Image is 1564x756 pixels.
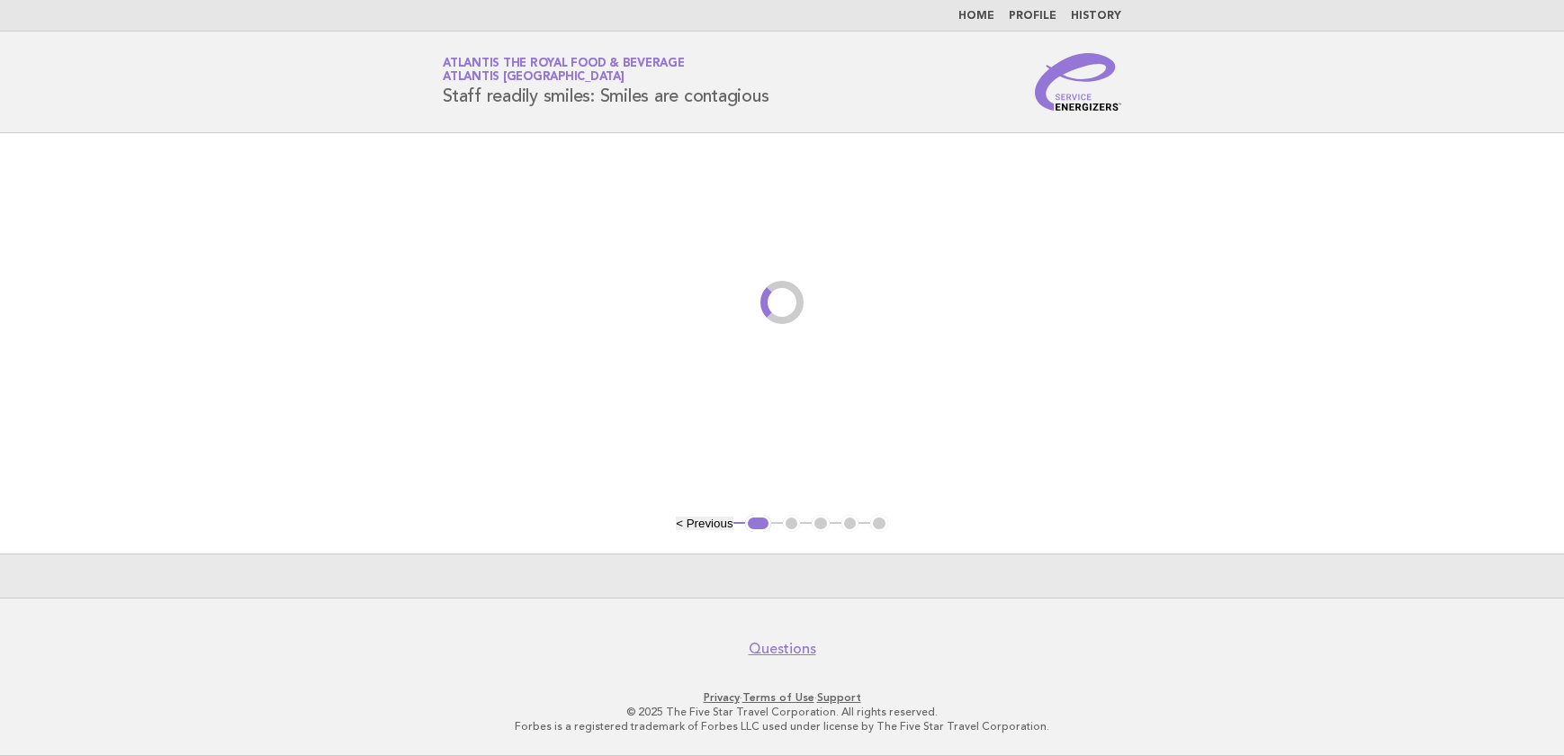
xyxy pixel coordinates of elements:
p: · · [231,690,1333,705]
a: Questions [749,640,816,658]
a: Privacy [704,691,740,704]
h1: Staff readily smiles: Smiles are contagious [443,58,769,105]
p: © 2025 The Five Star Travel Corporation. All rights reserved. [231,705,1333,719]
p: Forbes is a registered trademark of Forbes LLC used under license by The Five Star Travel Corpora... [231,719,1333,733]
a: Atlantis the Royal Food & BeverageAtlantis [GEOGRAPHIC_DATA] [443,58,685,83]
span: Atlantis [GEOGRAPHIC_DATA] [443,72,625,84]
a: Support [817,691,861,704]
a: History [1071,11,1121,22]
a: Terms of Use [742,691,814,704]
a: Profile [1009,11,1056,22]
a: Home [958,11,994,22]
img: Service Energizers [1035,53,1121,111]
